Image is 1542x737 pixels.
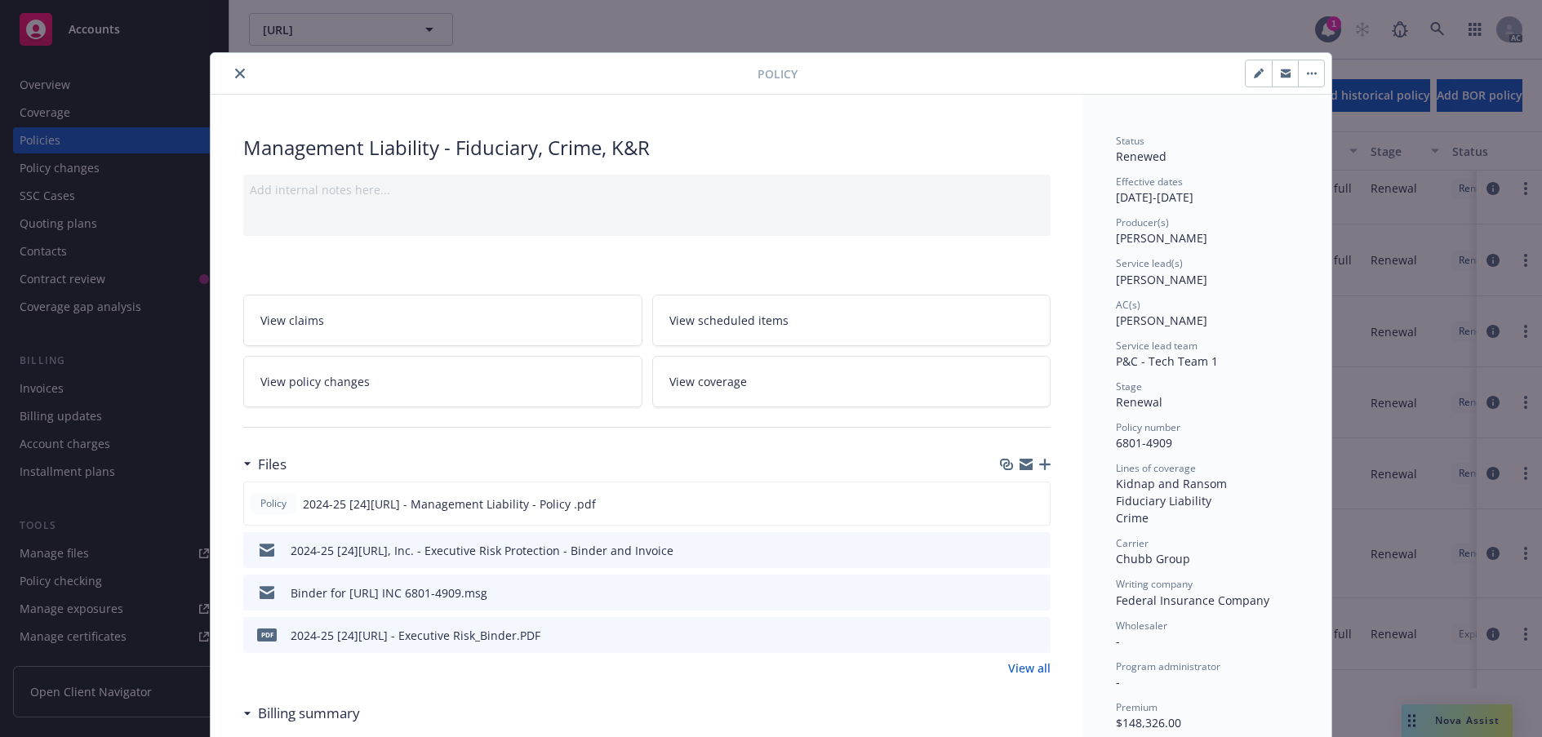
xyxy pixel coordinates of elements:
[1116,492,1299,509] div: Fiduciary Liability
[243,295,642,346] a: View claims
[1116,461,1196,475] span: Lines of coverage
[1116,633,1120,649] span: -
[1116,215,1169,229] span: Producer(s)
[1116,353,1218,369] span: P&C - Tech Team 1
[1003,584,1016,602] button: download file
[758,65,798,82] span: Policy
[1116,700,1158,714] span: Premium
[1116,298,1140,312] span: AC(s)
[1029,542,1044,559] button: preview file
[1116,134,1144,148] span: Status
[1116,175,1183,189] span: Effective dates
[1029,495,1043,513] button: preview file
[1002,495,1015,513] button: download file
[303,495,596,513] span: 2024-25 [24][URL] - Management Liability - Policy .pdf
[1116,230,1207,246] span: [PERSON_NAME]
[1116,339,1198,353] span: Service lead team
[1116,475,1299,492] div: Kidnap and Ransom
[1116,394,1162,410] span: Renewal
[1029,627,1044,644] button: preview file
[1003,627,1016,644] button: download file
[1116,577,1193,591] span: Writing company
[1116,380,1142,393] span: Stage
[258,454,287,475] h3: Files
[257,496,290,511] span: Policy
[1116,256,1183,270] span: Service lead(s)
[258,703,360,724] h3: Billing summary
[1116,272,1207,287] span: [PERSON_NAME]
[1116,674,1120,690] span: -
[257,628,277,641] span: PDF
[260,373,370,390] span: View policy changes
[1116,313,1207,328] span: [PERSON_NAME]
[1029,584,1044,602] button: preview file
[291,542,673,559] div: 2024-25 [24][URL], Inc. - Executive Risk Protection - Binder and Invoice
[1003,542,1016,559] button: download file
[1116,509,1299,526] div: Crime
[669,373,747,390] span: View coverage
[243,454,287,475] div: Files
[1116,536,1149,550] span: Carrier
[250,181,1044,198] div: Add internal notes here...
[243,703,360,724] div: Billing summary
[1116,420,1180,434] span: Policy number
[1116,659,1220,673] span: Program administrator
[243,134,1051,162] div: Management Liability - Fiduciary, Crime, K&R
[291,584,487,602] div: Binder for [URL] INC 6801-4909.msg
[291,627,540,644] div: 2024-25 [24][URL] - Executive Risk_Binder.PDF
[260,312,324,329] span: View claims
[1008,659,1051,677] a: View all
[652,295,1051,346] a: View scheduled items
[1116,619,1167,633] span: Wholesaler
[1116,551,1190,566] span: Chubb Group
[669,312,789,329] span: View scheduled items
[243,356,642,407] a: View policy changes
[1116,435,1172,451] span: 6801-4909
[652,356,1051,407] a: View coverage
[1116,175,1299,206] div: [DATE] - [DATE]
[1116,593,1269,608] span: Federal Insurance Company
[1116,715,1181,730] span: $148,326.00
[230,64,250,83] button: close
[1116,149,1166,164] span: Renewed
